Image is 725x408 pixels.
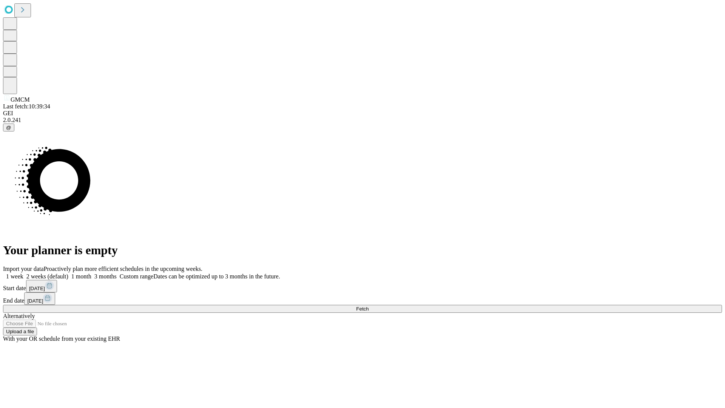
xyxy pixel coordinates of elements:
[26,273,68,280] span: 2 weeks (default)
[3,305,722,313] button: Fetch
[120,273,153,280] span: Custom range
[6,125,11,130] span: @
[3,110,722,117] div: GEI
[27,298,43,304] span: [DATE]
[153,273,280,280] span: Dates can be optimized up to 3 months in the future.
[3,117,722,124] div: 2.0.241
[29,286,45,291] span: [DATE]
[3,328,37,335] button: Upload a file
[3,124,14,131] button: @
[3,313,35,319] span: Alternatively
[3,280,722,292] div: Start date
[3,266,44,272] span: Import your data
[3,103,50,110] span: Last fetch: 10:39:34
[3,243,722,257] h1: Your planner is empty
[44,266,202,272] span: Proactively plan more efficient schedules in the upcoming weeks.
[11,96,30,103] span: GMCM
[356,306,369,312] span: Fetch
[24,292,55,305] button: [DATE]
[94,273,117,280] span: 3 months
[71,273,91,280] span: 1 month
[6,273,23,280] span: 1 week
[26,280,57,292] button: [DATE]
[3,335,120,342] span: With your OR schedule from your existing EHR
[3,292,722,305] div: End date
